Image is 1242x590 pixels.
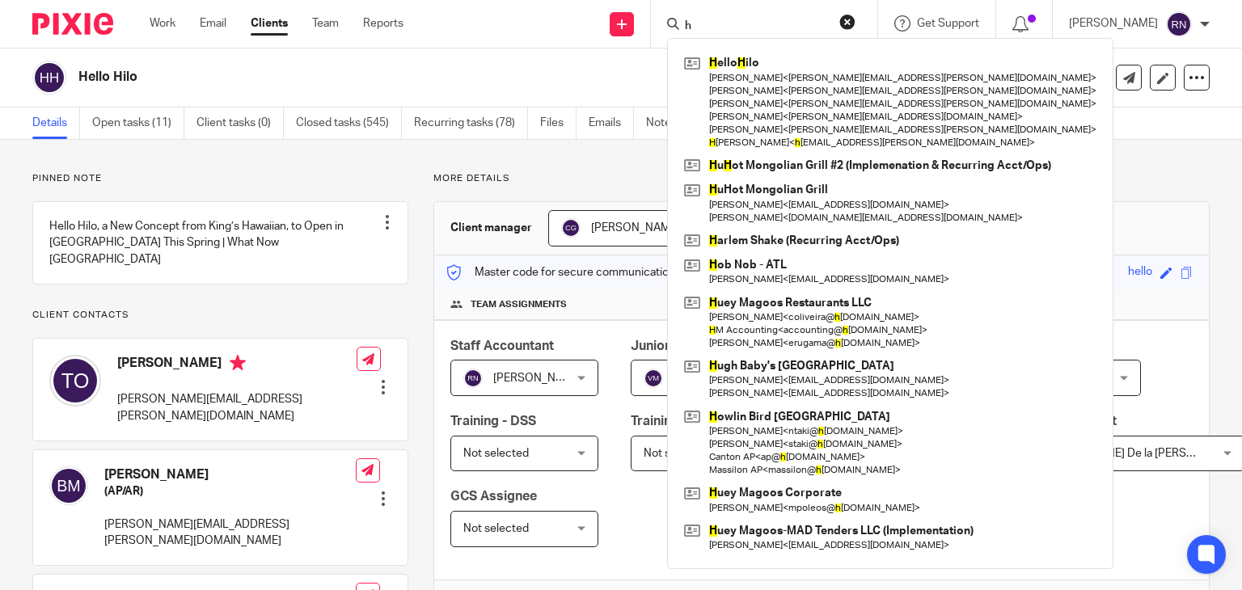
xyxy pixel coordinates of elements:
button: Clear [839,14,855,30]
a: Reports [363,15,403,32]
p: More details [433,172,1210,185]
span: Not selected [463,448,529,459]
a: Emails [589,107,634,139]
a: Team [312,15,339,32]
span: GCS Assignee [450,490,537,503]
img: svg%3E [644,369,663,388]
h4: [PERSON_NAME] [104,466,356,483]
img: svg%3E [561,218,581,238]
a: Closed tasks (545) [296,107,402,139]
img: svg%3E [49,355,101,407]
a: Files [540,107,577,139]
a: Open tasks (11) [92,107,184,139]
a: Recurring tasks (78) [414,107,528,139]
a: Client tasks (0) [196,107,284,139]
a: Work [150,15,175,32]
a: Notes (3) [646,107,705,139]
p: [PERSON_NAME][EMAIL_ADDRESS][PERSON_NAME][DOMAIN_NAME] [104,516,356,550]
span: Staff Accountant [450,339,554,352]
span: Not selected [644,448,709,459]
span: [PERSON_NAME] [493,373,582,384]
h5: (AP/AR) [104,483,356,499]
span: Not selected [463,523,529,534]
span: Get Support [917,18,979,29]
img: svg%3E [49,466,88,505]
h4: [PERSON_NAME] [117,355,357,375]
div: hello [1128,263,1152,282]
p: Master code for secure communications and files [446,264,725,280]
h2: Hello Hilo [78,69,808,86]
a: Email [200,15,226,32]
a: Clients [251,15,288,32]
img: svg%3E [463,369,483,388]
h3: Client manager [450,220,532,236]
img: svg%3E [1166,11,1192,37]
span: Junior Accountant [631,339,744,352]
p: Pinned note [32,172,408,185]
i: Primary [230,355,246,371]
a: Details [32,107,80,139]
p: Client contacts [32,309,408,322]
img: svg%3E [32,61,66,95]
input: Search [683,19,829,34]
p: [PERSON_NAME][EMAIL_ADDRESS][PERSON_NAME][DOMAIN_NAME] [117,391,357,424]
span: Team assignments [471,298,567,311]
span: Training - DSS [450,415,536,428]
span: Training - Banking [631,415,739,428]
span: [PERSON_NAME] [591,222,680,234]
p: [PERSON_NAME] [1069,15,1158,32]
img: Pixie [32,13,113,35]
